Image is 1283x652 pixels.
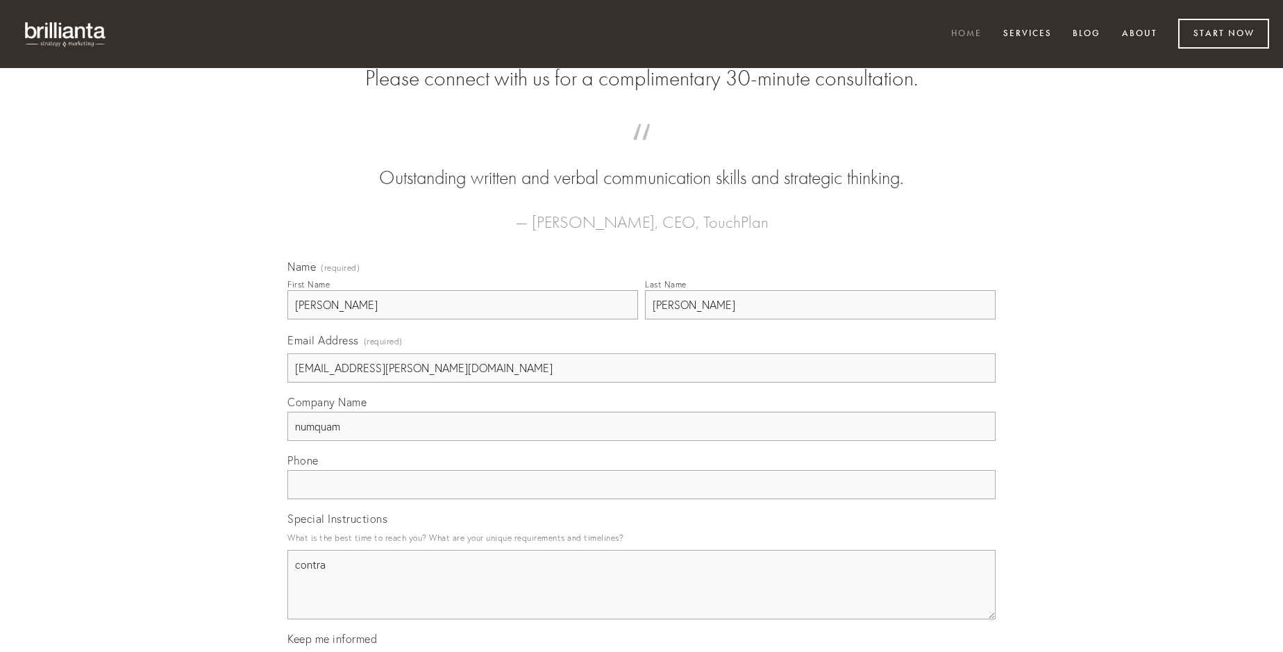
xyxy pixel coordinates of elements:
[310,137,973,192] blockquote: Outstanding written and verbal communication skills and strategic thinking.
[287,279,330,290] div: First Name
[645,279,687,290] div: Last Name
[310,192,973,236] figcaption: — [PERSON_NAME], CEO, TouchPlan
[1113,23,1166,46] a: About
[321,264,360,272] span: (required)
[287,632,377,646] span: Keep me informed
[287,528,996,547] p: What is the best time to reach you? What are your unique requirements and timelines?
[310,137,973,165] span: “
[1064,23,1109,46] a: Blog
[1178,19,1269,49] a: Start Now
[287,453,319,467] span: Phone
[942,23,991,46] a: Home
[364,332,403,351] span: (required)
[287,65,996,92] h2: Please connect with us for a complimentary 30-minute consultation.
[994,23,1061,46] a: Services
[287,550,996,619] textarea: contra
[287,512,387,526] span: Special Instructions
[287,395,367,409] span: Company Name
[287,260,316,274] span: Name
[287,333,359,347] span: Email Address
[14,14,118,54] img: brillianta - research, strategy, marketing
